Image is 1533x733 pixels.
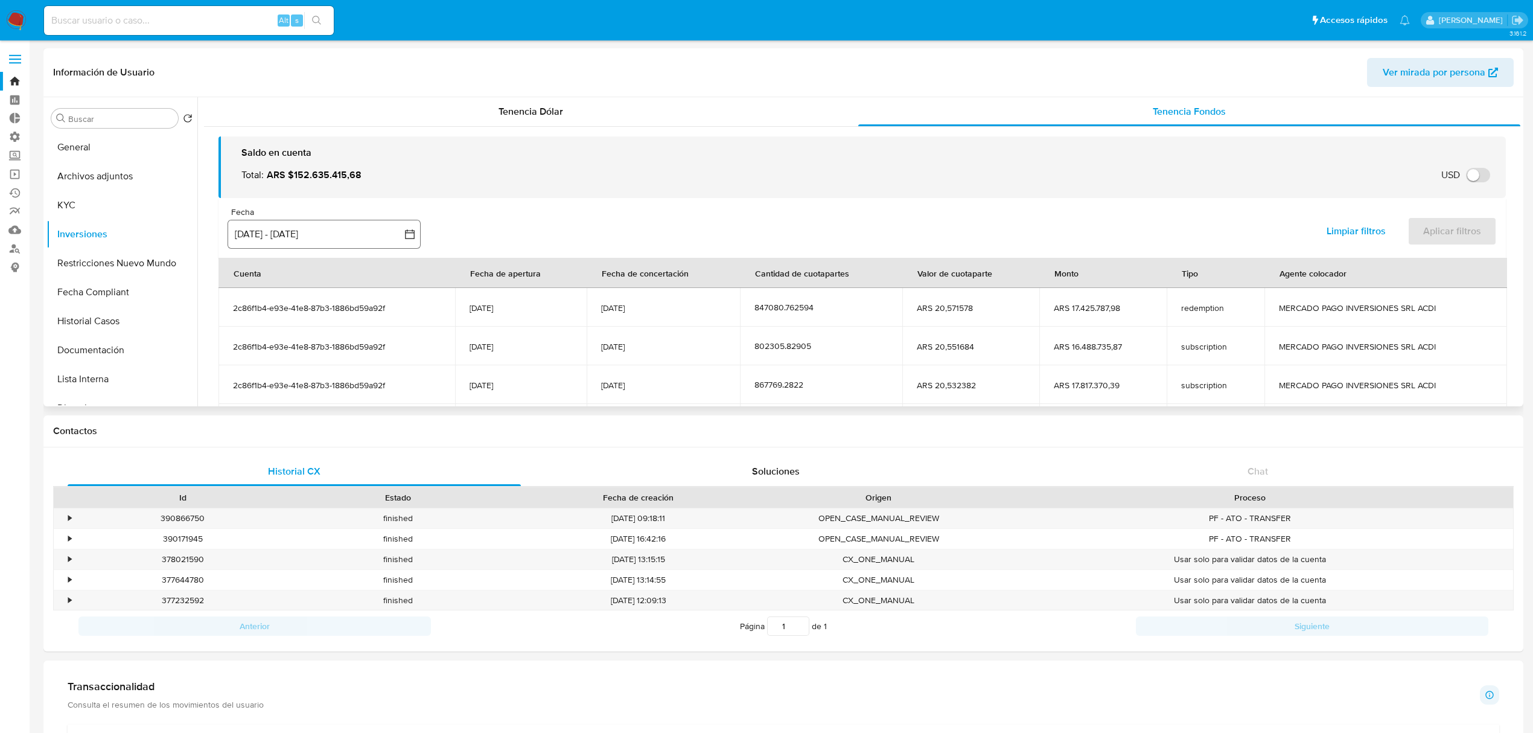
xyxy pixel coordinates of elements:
button: Documentación [46,336,197,365]
div: finished [290,570,506,590]
button: Ver mirada por persona [1367,58,1514,87]
span: s [295,14,299,26]
div: PF - ATO - TRANSFER [986,529,1513,549]
span: Chat [1248,464,1268,478]
span: Página de [740,616,827,636]
div: finished [290,549,506,569]
input: Buscar [68,114,173,124]
div: [DATE] 16:42:16 [506,529,771,549]
div: CX_ONE_MANUAL [771,591,986,610]
div: CX_ONE_MANUAL [771,570,986,590]
span: Alt [279,14,288,26]
div: Estado [299,491,497,504]
div: Fecha de creación [514,491,762,504]
h1: Información de Usuario [53,66,155,78]
button: Restricciones Nuevo Mundo [46,249,197,278]
div: • [68,554,71,565]
div: Usar solo para validar datos de la cuenta [986,549,1513,569]
div: • [68,533,71,545]
div: • [68,513,71,524]
div: 390171945 [75,529,290,549]
div: • [68,595,71,606]
div: [DATE] 13:14:55 [506,570,771,590]
div: 377644780 [75,570,290,590]
div: OPEN_CASE_MANUAL_REVIEW [771,508,986,528]
div: • [68,574,71,586]
button: Archivos adjuntos [46,162,197,191]
div: finished [290,529,506,549]
button: search-icon [304,12,329,29]
div: [DATE] 09:18:11 [506,508,771,528]
div: Usar solo para validar datos de la cuenta [986,570,1513,590]
div: finished [290,591,506,610]
button: Siguiente [1136,616,1488,636]
div: finished [290,508,506,528]
button: Direcciones [46,394,197,423]
div: CX_ONE_MANUAL [771,549,986,569]
div: 377232592 [75,591,290,610]
span: Historial CX [268,464,320,478]
div: Proceso [995,491,1505,504]
button: Historial Casos [46,307,197,336]
button: Buscar [56,114,66,123]
div: PF - ATO - TRANSFER [986,508,1513,528]
a: Notificaciones [1400,15,1410,25]
div: Id [83,491,282,504]
input: Buscar usuario o caso... [44,13,334,28]
button: Volver al orden por defecto [183,114,193,127]
button: KYC [46,191,197,220]
a: Salir [1511,14,1524,27]
h1: Contactos [53,425,1514,437]
div: Usar solo para validar datos de la cuenta [986,591,1513,610]
span: Accesos rápidos [1320,14,1388,27]
p: andres.vilosio@mercadolibre.com [1439,14,1507,26]
div: 378021590 [75,549,290,569]
button: Fecha Compliant [46,278,197,307]
div: [DATE] 12:09:13 [506,591,771,610]
div: OPEN_CASE_MANUAL_REVIEW [771,529,986,549]
span: Ver mirada por persona [1383,58,1485,87]
div: 390866750 [75,508,290,528]
span: Soluciones [752,464,800,478]
button: Anterior [78,616,431,636]
button: Lista Interna [46,365,197,394]
span: 1 [824,620,827,632]
button: General [46,133,197,162]
div: [DATE] 13:15:15 [506,549,771,569]
div: Origen [779,491,978,504]
button: Inversiones [46,220,197,249]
